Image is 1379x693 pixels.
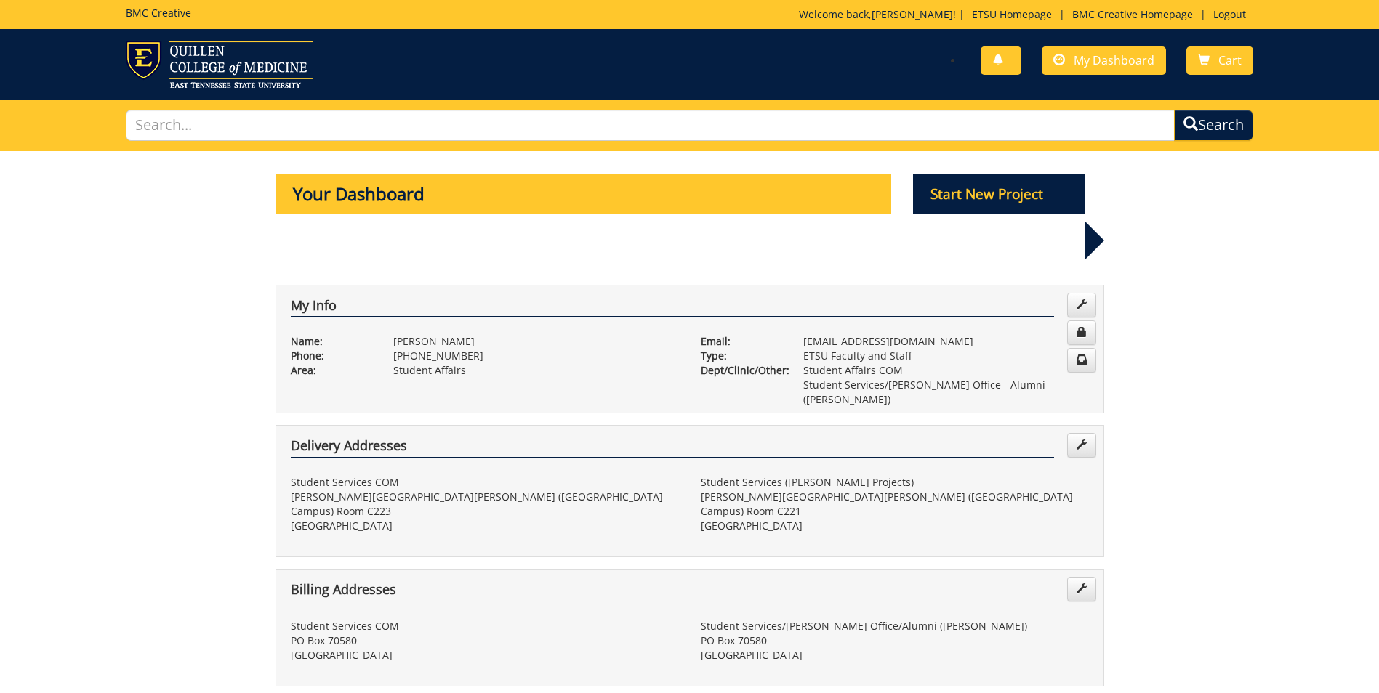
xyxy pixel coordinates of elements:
p: Type: [701,349,781,363]
p: Phone: [291,349,371,363]
p: Student Affairs [393,363,679,378]
span: Cart [1218,52,1242,68]
p: Start New Project [913,174,1085,214]
a: ETSU Homepage [965,7,1059,21]
h4: Billing Addresses [291,583,1054,601]
p: Email: [701,334,781,349]
p: [GEOGRAPHIC_DATA] [701,519,1089,533]
p: Name: [291,334,371,349]
a: [PERSON_NAME] [872,7,953,21]
button: Search [1174,110,1253,141]
p: ETSU Faculty and Staff [803,349,1089,363]
p: [PERSON_NAME] [393,334,679,349]
h5: BMC Creative [126,7,191,18]
p: Dept/Clinic/Other: [701,363,781,378]
img: ETSU logo [126,41,313,88]
p: [GEOGRAPHIC_DATA] [291,648,679,662]
p: PO Box 70580 [701,633,1089,648]
a: Edit Addresses [1067,577,1096,601]
span: My Dashboard [1074,52,1154,68]
p: Area: [291,363,371,378]
a: Logout [1206,7,1253,21]
p: Student Services COM [291,619,679,633]
p: [GEOGRAPHIC_DATA] [291,519,679,533]
a: Change Communication Preferences [1067,348,1096,373]
p: Welcome back, ! | | | [799,7,1253,22]
p: [PERSON_NAME][GEOGRAPHIC_DATA][PERSON_NAME] ([GEOGRAPHIC_DATA] Campus) Room C221 [701,490,1089,519]
p: Student Services/[PERSON_NAME] Office - Alumni ([PERSON_NAME]) [803,378,1089,407]
h4: Delivery Addresses [291,439,1054,458]
p: [GEOGRAPHIC_DATA] [701,648,1089,662]
p: [PHONE_NUMBER] [393,349,679,363]
a: Change Password [1067,320,1096,345]
a: Edit Addresses [1067,433,1096,458]
p: [EMAIL_ADDRESS][DOMAIN_NAME] [803,334,1089,349]
p: Student Services/[PERSON_NAME] Office/Alumni ([PERSON_NAME]) [701,619,1089,633]
p: [PERSON_NAME][GEOGRAPHIC_DATA][PERSON_NAME] ([GEOGRAPHIC_DATA] Campus) Room C223 [291,490,679,519]
a: BMC Creative Homepage [1065,7,1200,21]
p: Student Affairs COM [803,363,1089,378]
a: My Dashboard [1042,46,1166,75]
input: Search... [126,110,1175,141]
p: Student Services ([PERSON_NAME] Projects) [701,475,1089,490]
p: Your Dashboard [276,174,892,214]
a: Start New Project [913,188,1085,202]
p: PO Box 70580 [291,633,679,648]
a: Cart [1186,46,1253,75]
a: Edit Info [1067,293,1096,317]
h4: My Info [291,299,1054,317]
p: Student Services COM [291,475,679,490]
